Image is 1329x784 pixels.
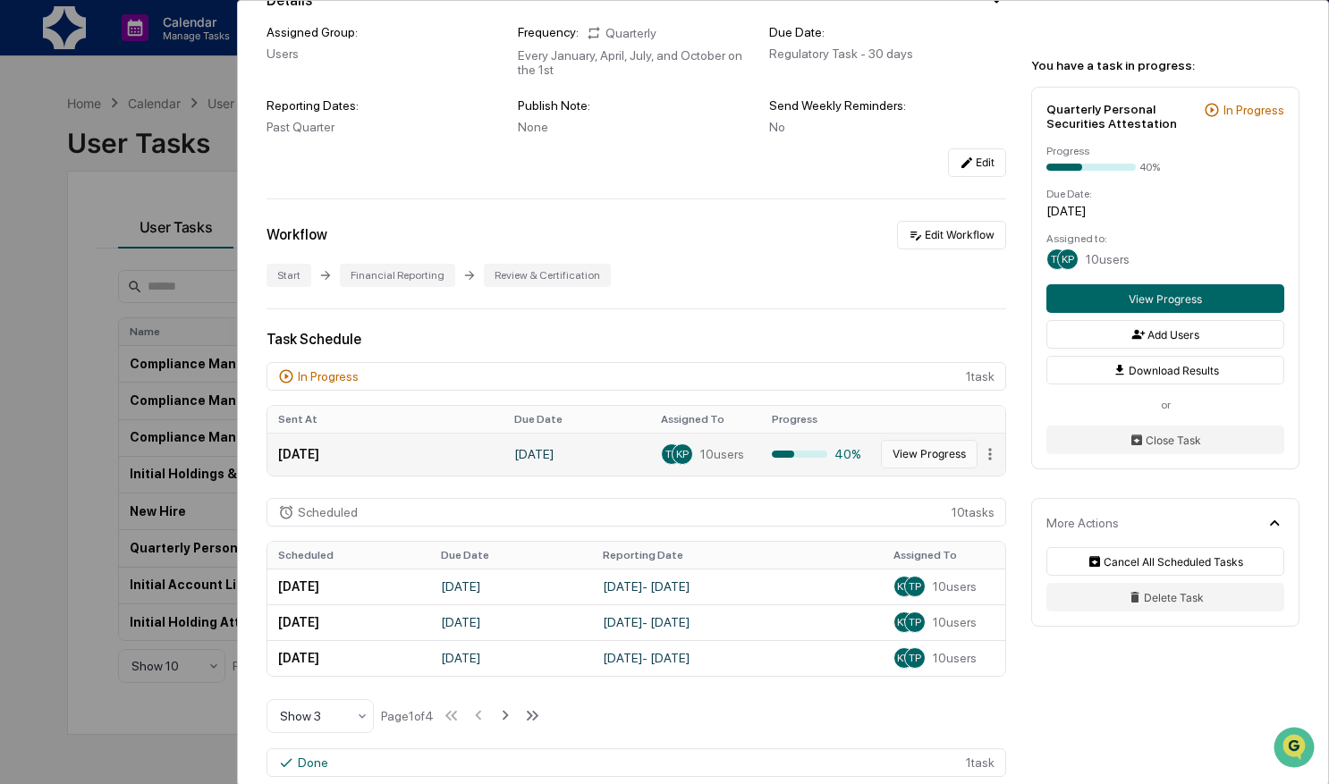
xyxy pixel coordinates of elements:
[665,448,678,460] span: TP
[298,369,359,384] div: In Progress
[592,640,883,676] td: [DATE] - [DATE]
[126,301,216,316] a: Powered byPylon
[267,264,311,287] div: Start
[769,25,1006,39] div: Due Date:
[933,651,977,665] span: 10 users
[178,302,216,316] span: Pylon
[18,260,32,274] div: 🔎
[933,579,977,594] span: 10 users
[18,226,32,240] div: 🖐️
[1062,253,1074,266] span: KP
[1046,284,1284,313] button: View Progress
[36,224,115,242] span: Preclearance
[897,652,910,664] span: KV
[1046,356,1284,384] button: Download Results
[1046,583,1284,611] button: Delete Task
[430,640,592,676] td: [DATE]
[1046,516,1119,530] div: More Actions
[1046,232,1284,245] div: Assigned to:
[518,98,755,113] div: Publish Note:
[267,120,504,134] div: Past Quarter
[61,136,293,154] div: Start new chat
[769,46,1006,61] div: Regulatory Task - 30 days
[518,25,579,41] div: Frequency:
[769,120,1006,134] div: No
[1046,145,1284,157] div: Progress
[1046,399,1284,411] div: or
[933,615,977,629] span: 10 users
[267,640,429,676] td: [DATE]
[909,616,921,628] span: TP
[897,221,1006,249] button: Edit Workflow
[897,580,910,593] span: KV
[1046,102,1197,131] div: Quarterly Personal Securities Attestation
[430,569,592,604] td: [DATE]
[909,652,921,664] span: TP
[430,604,592,640] td: [DATE]
[148,224,222,242] span: Attestations
[267,46,504,61] div: Users
[1051,253,1063,266] span: TP
[1086,252,1130,266] span: 10 users
[909,580,921,593] span: TP
[518,48,755,77] div: Every January, April, July, and October on the 1st
[1046,320,1284,349] button: Add Users
[267,25,504,39] div: Assigned Group:
[267,498,1006,527] div: 10 task s
[267,569,429,604] td: [DATE]
[1046,204,1284,218] div: [DATE]
[1046,426,1284,454] button: Close Task
[11,217,123,249] a: 🖐️Preclearance
[267,98,504,113] div: Reporting Dates:
[761,406,872,433] th: Progress
[700,447,744,461] span: 10 users
[267,542,429,569] th: Scheduled
[1139,161,1160,173] div: 40%
[123,217,229,249] a: 🗄️Attestations
[518,120,755,134] div: None
[504,406,650,433] th: Due Date
[676,448,689,460] span: KP
[1031,58,1299,72] div: You have a task in progress:
[267,748,1006,777] div: 1 task
[1046,547,1284,576] button: Cancel All Scheduled Tasks
[18,37,326,65] p: How can we help?
[1272,725,1320,773] iframe: Open customer support
[650,406,761,433] th: Assigned To
[267,433,504,476] td: [DATE]
[130,226,144,240] div: 🗄️
[592,542,883,569] th: Reporting Date
[484,264,611,287] div: Review & Certification
[897,616,910,628] span: KV
[948,148,1006,177] button: Edit
[881,440,978,468] button: View Progress
[430,542,592,569] th: Due Date
[298,755,328,770] div: Done
[772,447,861,461] div: 40%
[267,604,429,640] td: [DATE]
[586,25,656,41] div: Quarterly
[61,154,226,168] div: We're available if you need us!
[267,226,327,243] div: Workflow
[592,604,883,640] td: [DATE] - [DATE]
[267,406,504,433] th: Sent At
[1223,103,1284,117] div: In Progress
[1046,188,1284,200] div: Due Date:
[883,542,1005,569] th: Assigned To
[769,98,1006,113] div: Send Weekly Reminders:
[504,433,650,476] td: [DATE]
[304,141,326,163] button: Start new chat
[267,362,1006,391] div: 1 task
[36,258,113,276] span: Data Lookup
[381,709,434,723] div: Page 1 of 4
[267,331,1006,348] div: Task Schedule
[18,136,50,168] img: 1746055101610-c473b297-6a78-478c-a979-82029cc54cd1
[298,505,358,519] div: Scheduled
[340,264,455,287] div: Financial Reporting
[11,251,120,283] a: 🔎Data Lookup
[592,569,883,604] td: [DATE] - [DATE]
